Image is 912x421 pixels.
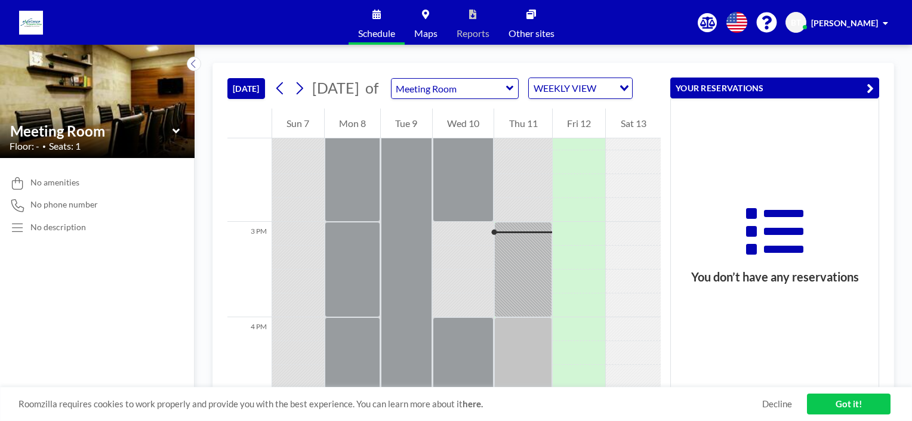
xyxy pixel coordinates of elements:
[529,78,632,98] div: Search for option
[600,81,612,96] input: Search for option
[325,109,381,138] div: Mon 8
[272,109,324,138] div: Sun 7
[365,79,378,97] span: of
[811,18,878,28] span: [PERSON_NAME]
[227,126,272,222] div: 2 PM
[553,109,606,138] div: Fri 12
[531,81,599,96] span: WEEKLY VIEW
[392,79,506,98] input: Meeting Room
[671,270,879,284] h3: You don’t have any reservations
[433,109,494,138] div: Wed 10
[457,29,489,38] span: Reports
[414,29,437,38] span: Maps
[358,29,395,38] span: Schedule
[30,222,86,233] div: No description
[227,222,272,317] div: 3 PM
[49,140,81,152] span: Seats: 1
[10,122,172,140] input: Meeting Room
[227,78,265,99] button: [DATE]
[227,317,272,413] div: 4 PM
[312,79,359,97] span: [DATE]
[42,143,46,150] span: •
[30,199,98,210] span: No phone number
[19,11,43,35] img: organization-logo
[509,29,554,38] span: Other sites
[670,78,879,98] button: YOUR RESERVATIONS
[463,398,483,409] a: here.
[494,109,552,138] div: Thu 11
[807,394,891,414] a: Got it!
[762,398,792,410] a: Decline
[10,140,39,152] span: Floor: -
[606,109,661,138] div: Sat 13
[381,109,432,138] div: Tue 9
[791,17,801,28] span: BT
[19,398,762,410] span: Roomzilla requires cookies to work properly and provide you with the best experience. You can lea...
[30,177,79,188] span: No amenities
